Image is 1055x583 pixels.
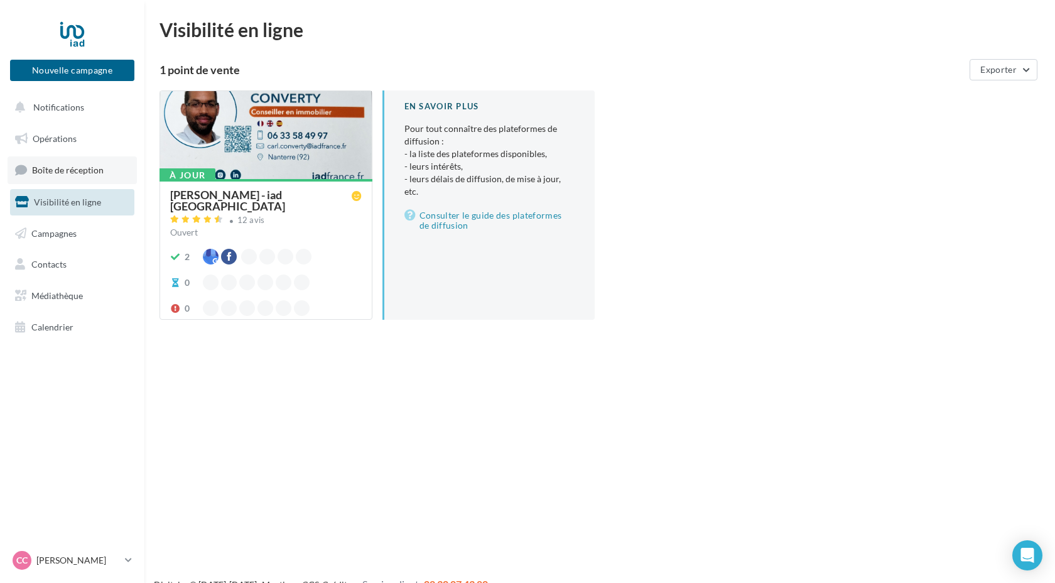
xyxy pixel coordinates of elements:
[404,208,575,233] a: Consulter le guide des plateformes de diffusion
[10,60,134,81] button: Nouvelle campagne
[160,64,965,75] div: 1 point de vente
[237,216,265,224] div: 12 avis
[404,148,575,160] li: - la liste des plateformes disponibles,
[185,251,190,263] div: 2
[404,123,575,198] p: Pour tout connaître des plateformes de diffusion :
[404,101,575,112] div: En savoir plus
[160,20,1040,39] div: Visibilité en ligne
[8,314,137,341] a: Calendrier
[185,276,190,289] div: 0
[404,173,575,198] li: - leurs délais de diffusion, de mise à jour, etc.
[8,156,137,183] a: Boîte de réception
[36,554,120,567] p: [PERSON_NAME]
[1012,540,1042,570] div: Open Intercom Messenger
[33,133,77,144] span: Opérations
[31,322,73,332] span: Calendrier
[33,102,84,112] span: Notifications
[970,59,1037,80] button: Exporter
[185,302,190,315] div: 0
[160,168,215,182] div: À jour
[8,189,137,215] a: Visibilité en ligne
[31,259,67,270] span: Contacts
[980,64,1017,75] span: Exporter
[31,290,83,301] span: Médiathèque
[31,227,77,238] span: Campagnes
[8,251,137,278] a: Contacts
[170,227,198,237] span: Ouvert
[8,283,137,309] a: Médiathèque
[404,160,575,173] li: - leurs intérêts,
[8,126,137,152] a: Opérations
[10,548,134,572] a: CC [PERSON_NAME]
[8,94,132,121] button: Notifications
[170,189,352,212] div: [PERSON_NAME] - iad [GEOGRAPHIC_DATA]
[34,197,101,207] span: Visibilité en ligne
[8,221,137,247] a: Campagnes
[16,554,28,567] span: CC
[32,165,104,175] span: Boîte de réception
[170,214,362,229] a: 12 avis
